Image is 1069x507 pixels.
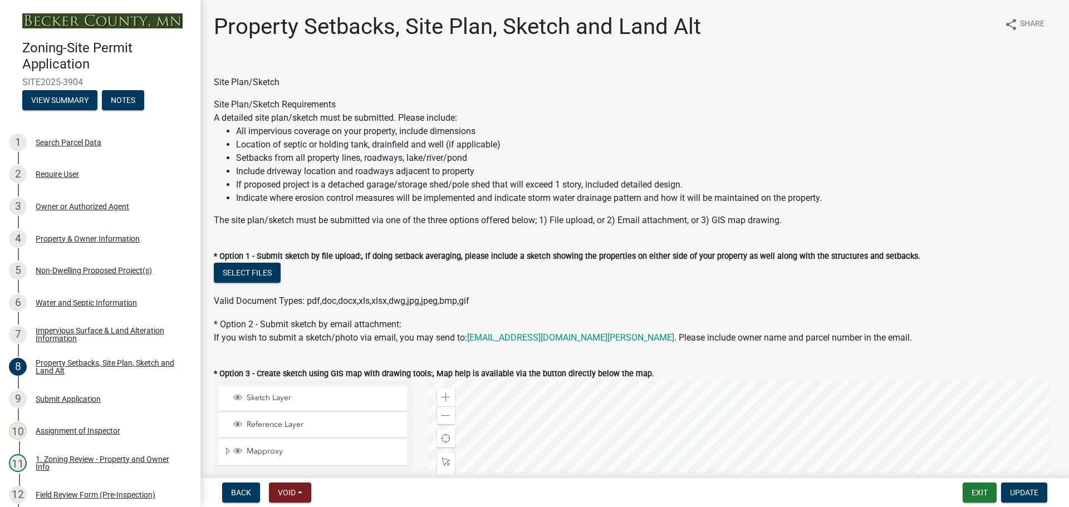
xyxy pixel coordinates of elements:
[996,13,1053,35] button: shareShare
[9,134,27,151] div: 1
[22,96,97,105] wm-modal-confirm: Summary
[222,483,260,503] button: Back
[219,386,407,411] li: Sketch Layer
[36,359,183,375] div: Property Setbacks, Site Plan, Sketch and Land Alt
[36,139,101,146] div: Search Parcel Data
[1001,483,1047,503] button: Update
[22,90,97,110] button: View Summary
[36,427,120,435] div: Assignment of Inspector
[9,422,27,440] div: 10
[102,90,144,110] button: Notes
[244,446,403,456] span: Mapproxy
[36,267,152,274] div: Non-Dwelling Proposed Project(s)
[218,383,408,469] ul: Layer List
[9,294,27,312] div: 6
[214,253,920,260] label: * Option 1 - Submit sketch by file upload:, If doing setback averaging, please include a sketch s...
[9,358,27,376] div: 8
[231,488,251,497] span: Back
[236,151,1056,165] li: Setbacks from all property lines, roadways, lake/river/pond
[437,388,455,406] div: Zoom in
[22,13,183,28] img: Becker County, Minnesota
[9,486,27,504] div: 12
[36,327,183,342] div: Impervious Surface & Land Alteration Information
[214,111,1056,205] div: A detailed site plan/sketch must be submitted. Please include:
[236,178,1056,191] li: If proposed project is a detached garage/storage shed/pole shed that will exceed 1 story, include...
[9,230,27,248] div: 4
[214,332,912,343] span: If you wish to submit a sketch/photo via email, you may send to: . Please include owner name and ...
[1010,488,1038,497] span: Update
[214,98,1056,227] div: Site Plan/Sketch Requirements
[9,198,27,215] div: 3
[437,406,455,424] div: Zoom out
[219,413,407,438] li: Reference Layer
[223,446,232,458] span: Expand
[232,420,403,431] div: Reference Layer
[1004,18,1018,31] i: share
[9,165,27,183] div: 2
[236,138,1056,151] li: Location of septic or holding tank, drainfield and well (if applicable)
[36,395,101,403] div: Submit Application
[214,76,1056,89] div: Site Plan/Sketch
[36,299,137,307] div: Water and Septic Information
[467,332,674,343] a: [EMAIL_ADDRESS][DOMAIN_NAME][PERSON_NAME]
[214,214,1056,227] div: The site plan/sketch must be submitted via one of the three options offered below; 1) File upload...
[9,454,27,472] div: 11
[437,430,455,447] div: Find my location
[232,446,403,457] div: Mapproxy
[1020,18,1045,31] span: Share
[236,191,1056,205] li: Indicate where erosion control measures will be implemented and indicate storm water drainage pat...
[22,40,192,72] h4: Zoning-Site Permit Application
[22,77,178,87] span: SITE2025-3904
[36,491,155,499] div: Field Review Form (Pre-Inspection)
[214,318,1056,344] div: * Option 2 - Submit sketch by email attachment:
[214,13,701,40] h1: Property Setbacks, Site Plan, Sketch and Land Alt
[102,96,144,105] wm-modal-confirm: Notes
[36,170,79,178] div: Require User
[963,483,997,503] button: Exit
[36,203,129,210] div: Owner or Authorized Agent
[36,235,140,243] div: Property & Owner Information
[214,370,654,378] label: * Option 3 - Create sketch using GIS map with drawing tools:, Map help is available via the butto...
[9,390,27,408] div: 9
[236,125,1056,138] li: All impervious coverage on your property, include dimensions
[9,262,27,279] div: 5
[244,420,403,430] span: Reference Layer
[214,263,281,283] button: Select files
[232,393,403,404] div: Sketch Layer
[9,326,27,343] div: 7
[214,296,469,306] span: Valid Document Types: pdf,doc,docx,xls,xlsx,dwg,jpg,jpeg,bmp,gif
[219,440,407,465] li: Mapproxy
[236,165,1056,178] li: Include driveway location and roadways adjacent to property
[36,455,183,471] div: 1. Zoning Review - Property and Owner Info
[269,483,311,503] button: Void
[244,393,403,403] span: Sketch Layer
[278,488,296,497] span: Void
